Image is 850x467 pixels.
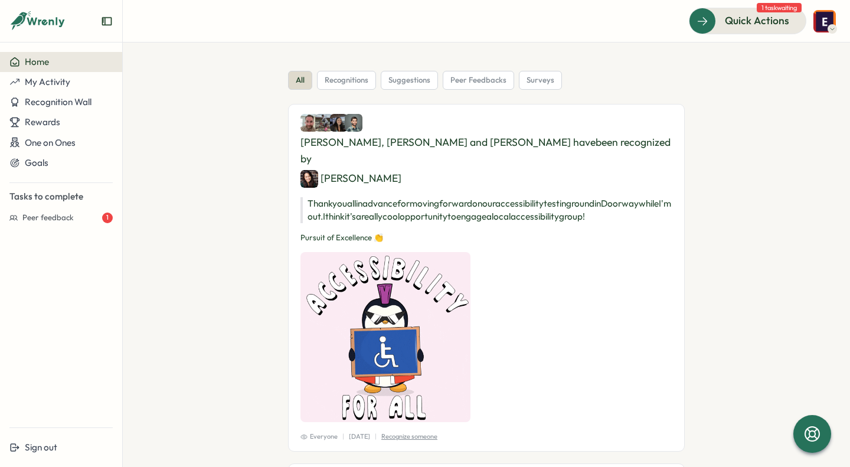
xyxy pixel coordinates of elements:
[9,190,113,203] p: Tasks to complete
[813,10,836,32] img: Elle
[300,114,672,188] div: [PERSON_NAME], [PERSON_NAME] and [PERSON_NAME] have been recognized by
[300,114,318,132] img: Jesse James
[25,157,48,168] span: Goals
[381,432,437,442] p: Recognize someone
[325,75,368,86] span: recognitions
[689,8,806,34] button: Quick Actions
[296,75,305,86] span: all
[345,114,362,132] img: Nick Norena
[102,213,113,223] div: 1
[757,3,802,12] span: 1 task waiting
[25,56,49,67] span: Home
[330,114,348,132] img: Ashley Jessen
[375,432,377,442] p: |
[349,432,370,442] p: [DATE]
[300,252,470,422] img: Recognition Image
[300,233,672,243] p: Pursuit of Excellence 👏
[450,75,506,86] span: peer feedbacks
[527,75,554,86] span: surveys
[300,170,401,188] div: [PERSON_NAME]
[300,197,672,223] p: Thank you all in advance for moving forward on our accessibility testing round in Doorway while I...
[25,137,76,148] span: One on Ones
[25,76,70,87] span: My Activity
[25,442,57,453] span: Sign out
[25,96,91,107] span: Recognition Wall
[315,114,333,132] img: Hannan Abdi
[101,15,113,27] button: Expand sidebar
[725,13,789,28] span: Quick Actions
[25,116,60,128] span: Rewards
[388,75,430,86] span: suggestions
[22,213,74,223] span: Peer feedback
[300,432,338,442] span: Everyone
[300,170,318,188] img: Kathy Cheng
[342,432,344,442] p: |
